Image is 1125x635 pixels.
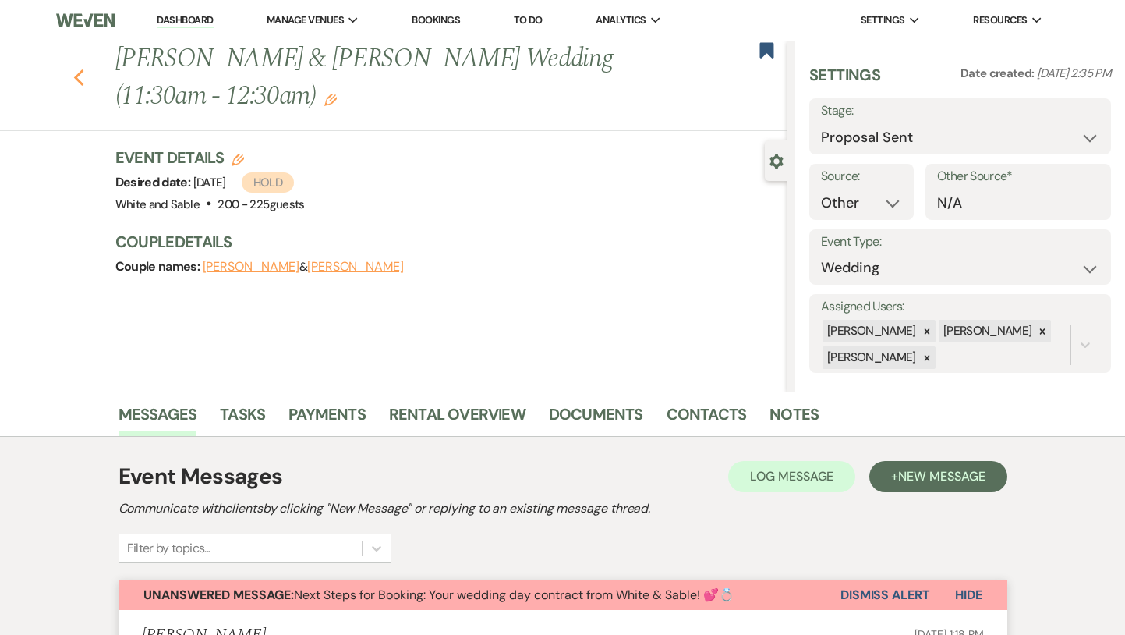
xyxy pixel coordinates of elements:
label: Stage: [821,100,1099,122]
h3: Couple Details [115,231,773,253]
h1: [PERSON_NAME] & [PERSON_NAME] Wedding (11:30am - 12:30am) [115,41,647,115]
span: Hold [242,172,294,193]
a: Bookings [412,13,460,27]
span: Date created: [960,66,1037,81]
h3: Settings [809,64,880,98]
span: Couple names: [115,258,203,275]
button: Log Message [728,461,855,492]
div: [PERSON_NAME] [823,320,918,342]
span: [DATE] 2:35 PM [1037,66,1111,81]
button: [PERSON_NAME] [307,261,404,273]
span: Resources [973,12,1027,28]
span: Next Steps for Booking: Your wedding day contract from White & Sable! 💕💍 [143,587,734,603]
span: White and Sable [115,197,200,212]
h3: Event Details [115,147,305,169]
span: Log Message [750,468,833,484]
a: Documents [549,402,643,436]
button: Dismiss Alert [840,580,930,610]
button: Unanswered Message:Next Steps for Booking: Your wedding day contract from White & Sable! 💕💍 [119,580,840,610]
span: [DATE] [193,175,295,190]
label: Assigned Users: [821,296,1099,318]
a: Contacts [667,402,747,436]
button: +New Message [869,461,1006,492]
div: Filter by topics... [127,539,210,558]
a: Dashboard [157,13,213,28]
span: 200 - 225 guests [218,197,304,212]
span: New Message [898,468,985,484]
label: Other Source* [937,165,1099,188]
a: Rental Overview [389,402,525,436]
a: Payments [288,402,366,436]
h1: Event Messages [119,460,283,493]
span: Hide [955,587,982,603]
label: Source: [821,165,902,188]
div: [PERSON_NAME] [939,320,1035,342]
a: Messages [119,402,197,436]
img: Weven Logo [56,4,115,37]
label: Event Type: [821,231,1099,254]
span: & [203,259,404,275]
span: Desired date: [115,174,193,190]
div: [PERSON_NAME] [823,346,918,369]
button: Hide [930,580,1007,610]
span: Manage Venues [267,12,344,28]
button: Edit [324,92,337,106]
a: Notes [769,402,819,436]
a: To Do [514,13,543,27]
span: Analytics [596,12,646,28]
button: Close lead details [769,153,784,168]
a: Tasks [220,402,265,436]
span: Settings [861,12,905,28]
h2: Communicate with clients by clicking "New Message" or replying to an existing message thread. [119,499,1007,518]
button: [PERSON_NAME] [203,261,299,273]
strong: Unanswered Message: [143,587,294,603]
